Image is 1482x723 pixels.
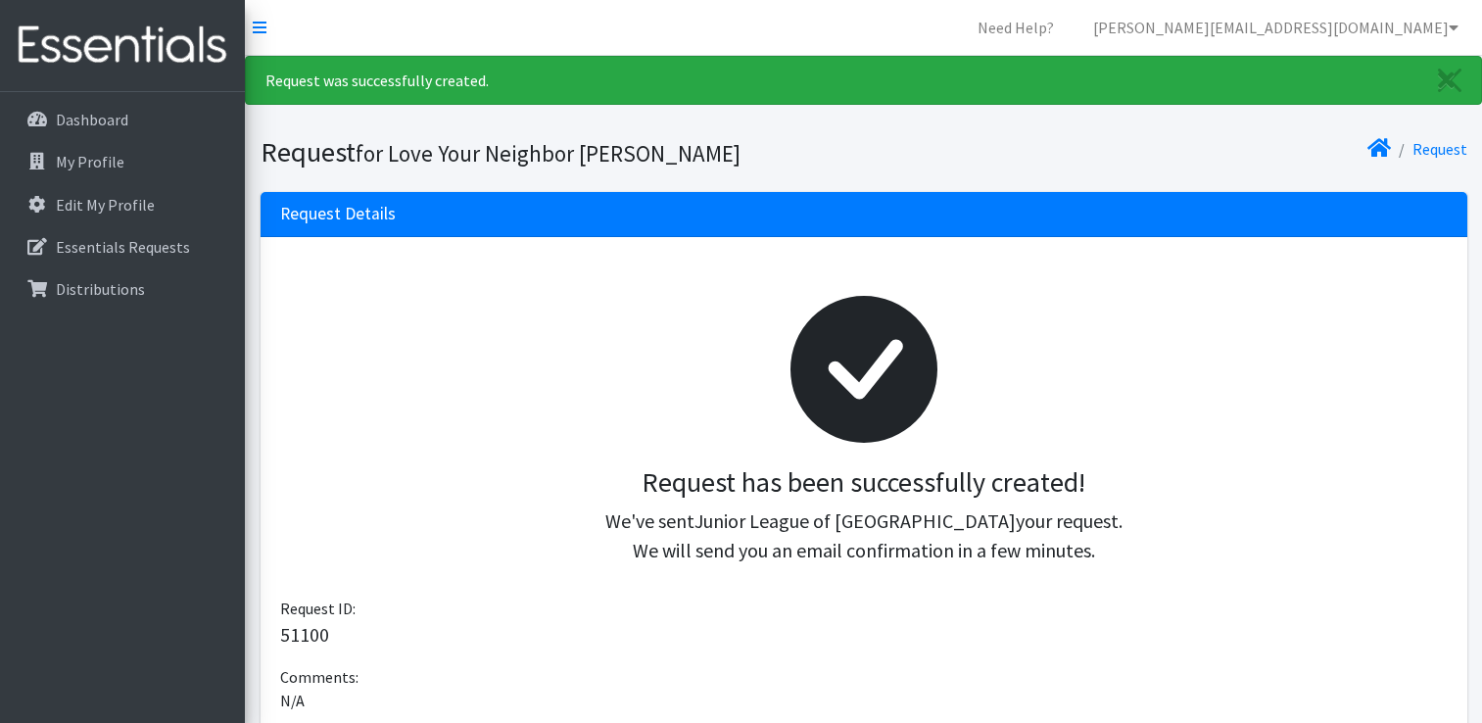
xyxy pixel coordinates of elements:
p: 51100 [280,620,1448,650]
p: Dashboard [56,110,128,129]
span: Request ID: [280,599,356,618]
p: Edit My Profile [56,195,155,215]
a: Request [1412,139,1467,159]
a: Essentials Requests [8,227,237,266]
p: Essentials Requests [56,237,190,257]
a: My Profile [8,142,237,181]
span: Junior League of [GEOGRAPHIC_DATA] [694,508,1016,533]
p: Distributions [56,279,145,299]
h1: Request [261,135,857,169]
p: N/A [280,689,1448,712]
span: Comments: [280,667,359,687]
a: [PERSON_NAME][EMAIL_ADDRESS][DOMAIN_NAME] [1077,8,1474,47]
p: My Profile [56,152,124,171]
h3: Request has been successfully created! [296,466,1432,500]
a: Distributions [8,269,237,309]
small: for Love Your Neighbor [PERSON_NAME] [356,139,741,168]
a: Need Help? [962,8,1070,47]
a: Close [1418,57,1481,104]
div: Request was successfully created. [245,56,1482,105]
h3: Request Details [280,204,396,224]
img: HumanEssentials [8,13,237,78]
a: Dashboard [8,100,237,139]
p: We've sent your request. We will send you an email confirmation in a few minutes. [296,506,1432,565]
a: Edit My Profile [8,185,237,224]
